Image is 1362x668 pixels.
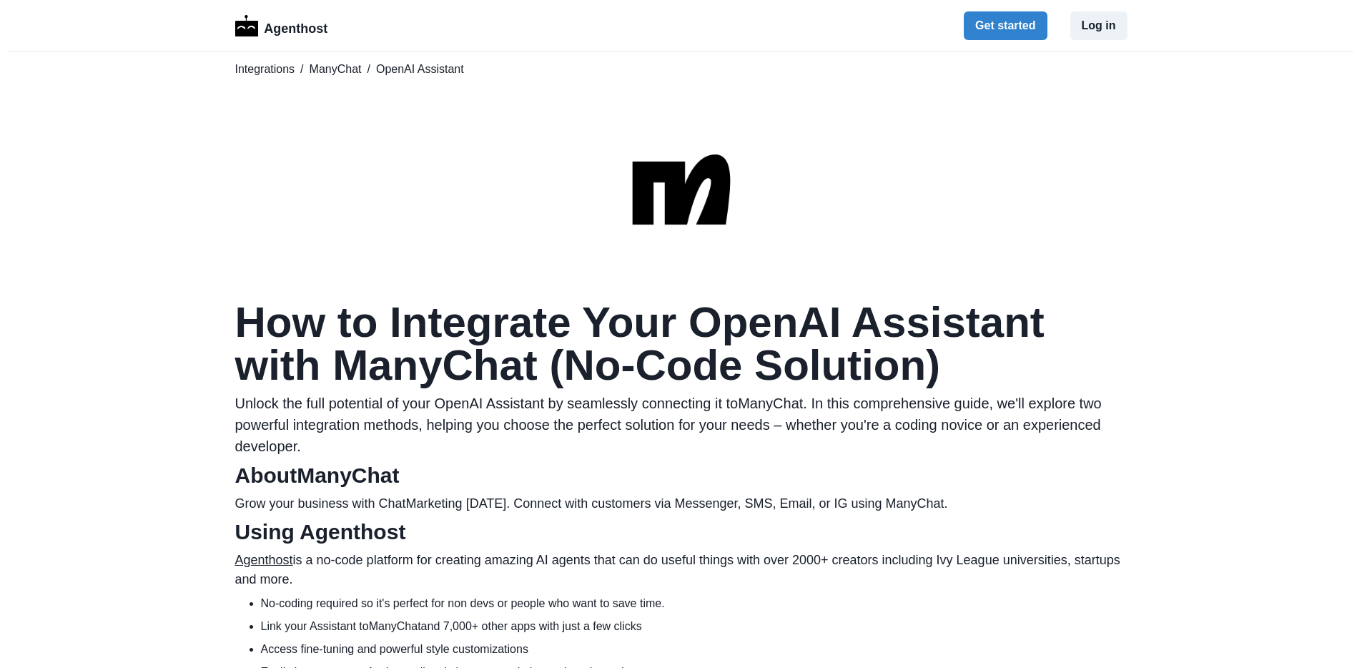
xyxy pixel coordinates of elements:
[376,61,464,78] span: OpenAI Assistant
[235,393,1127,457] p: Unlock the full potential of your OpenAI Assistant by seamlessly connecting it to ManyChat . In t...
[235,553,293,567] a: Agenthost
[300,61,303,78] span: /
[964,11,1047,40] button: Get started
[264,14,327,39] p: Agenthost
[261,641,1127,658] li: Access fine-tuning and powerful style customizations
[235,14,328,39] a: LogoAgenthost
[235,551,1127,589] p: is a no-code platform for creating amazing AI agents that can do useful things with over 2000+ cr...
[367,61,370,78] span: /
[261,618,1127,635] li: Link your Assistant to ManyChat and 7,000+ other apps with just a few clicks
[235,15,259,36] img: Logo
[235,494,1127,514] p: Grow your business with ChatMarketing [DATE]. Connect with customers via Messenger, SMS, Email, o...
[310,61,362,78] a: ManyChat
[261,595,1127,612] li: No-coding required so it's perfect for non devs or people who want to save time.
[610,118,753,261] img: ManyChat logo for OpenAI Assistant integration
[1070,11,1127,40] button: Log in
[235,61,1127,78] nav: breadcrumb
[235,61,295,78] a: Integrations
[235,463,1127,488] h2: About ManyChat
[235,519,1127,545] h2: Using Agenthost
[235,301,1127,387] h1: How to Integrate Your OpenAI Assistant with ManyChat (No-Code Solution)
